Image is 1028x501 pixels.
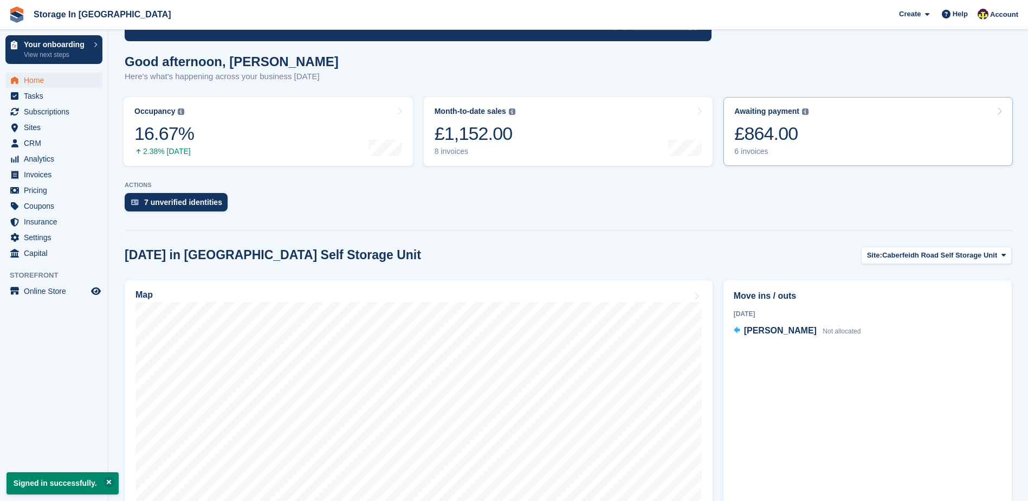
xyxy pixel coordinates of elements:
span: Invoices [24,167,89,182]
p: Here's what's happening across your business [DATE] [125,70,339,83]
a: Storage In [GEOGRAPHIC_DATA] [29,5,176,23]
span: Tasks [24,88,89,104]
a: 7 unverified identities [125,193,233,217]
img: icon-info-grey-7440780725fd019a000dd9b08b2336e03edf1995a4989e88bcd33f0948082b44.svg [509,108,515,115]
p: Your onboarding [24,41,88,48]
p: View next steps [24,50,88,60]
span: CRM [24,136,89,151]
a: menu [5,104,102,119]
span: Home [24,73,89,88]
div: 7 unverified identities [144,198,222,207]
span: Sites [24,120,89,135]
div: 6 invoices [734,147,809,156]
img: stora-icon-8386f47178a22dfd0bd8f6a31ec36ba5ce8667c1dd55bd0f319d3a0aa187defe.svg [9,7,25,23]
span: Subscriptions [24,104,89,119]
img: icon-info-grey-7440780725fd019a000dd9b08b2336e03edf1995a4989e88bcd33f0948082b44.svg [178,108,184,115]
div: 8 invoices [435,147,515,156]
div: £1,152.00 [435,123,515,145]
a: menu [5,246,102,261]
a: Occupancy 16.67% 2.38% [DATE] [124,97,413,166]
span: Help [953,9,968,20]
h2: Map [135,290,153,300]
a: menu [5,167,102,182]
a: menu [5,230,102,245]
a: Your onboarding View next steps [5,35,102,64]
div: 2.38% [DATE] [134,147,194,156]
a: menu [5,73,102,88]
a: menu [5,151,102,166]
span: Not allocated [823,327,861,335]
img: verify_identity-adf6edd0f0f0b5bbfe63781bf79b02c33cf7c696d77639b501bdc392416b5a36.svg [131,199,139,205]
img: Colin Wood [978,9,988,20]
span: Coupons [24,198,89,214]
a: [PERSON_NAME] Not allocated [734,324,861,338]
a: menu [5,284,102,299]
div: Occupancy [134,107,175,116]
h1: Good afternoon, [PERSON_NAME] [125,54,339,69]
span: Pricing [24,183,89,198]
a: menu [5,136,102,151]
a: Month-to-date sales £1,152.00 8 invoices [424,97,713,166]
div: Awaiting payment [734,107,799,116]
a: menu [5,214,102,229]
p: Signed in successfully. [7,472,119,494]
span: Settings [24,230,89,245]
span: Storefront [10,270,108,281]
span: Capital [24,246,89,261]
div: 16.67% [134,123,194,145]
span: Analytics [24,151,89,166]
span: Online Store [24,284,89,299]
span: [PERSON_NAME] [744,326,817,335]
a: menu [5,198,102,214]
a: Awaiting payment £864.00 6 invoices [723,97,1013,166]
button: Site: Caberfeidh Road Self Storage Unit [861,247,1012,265]
span: Account [990,9,1018,20]
a: menu [5,120,102,135]
div: £864.00 [734,123,809,145]
h2: Move ins / outs [734,290,1001,303]
a: menu [5,183,102,198]
a: menu [5,88,102,104]
p: ACTIONS [125,182,1012,189]
span: Insurance [24,214,89,229]
span: Site: [867,250,882,261]
span: Caberfeidh Road Self Storage Unit [882,250,997,261]
img: icon-info-grey-7440780725fd019a000dd9b08b2336e03edf1995a4989e88bcd33f0948082b44.svg [802,108,809,115]
div: Month-to-date sales [435,107,506,116]
div: [DATE] [734,309,1001,319]
h2: [DATE] in [GEOGRAPHIC_DATA] Self Storage Unit [125,248,421,262]
a: Preview store [89,285,102,298]
span: Create [899,9,921,20]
